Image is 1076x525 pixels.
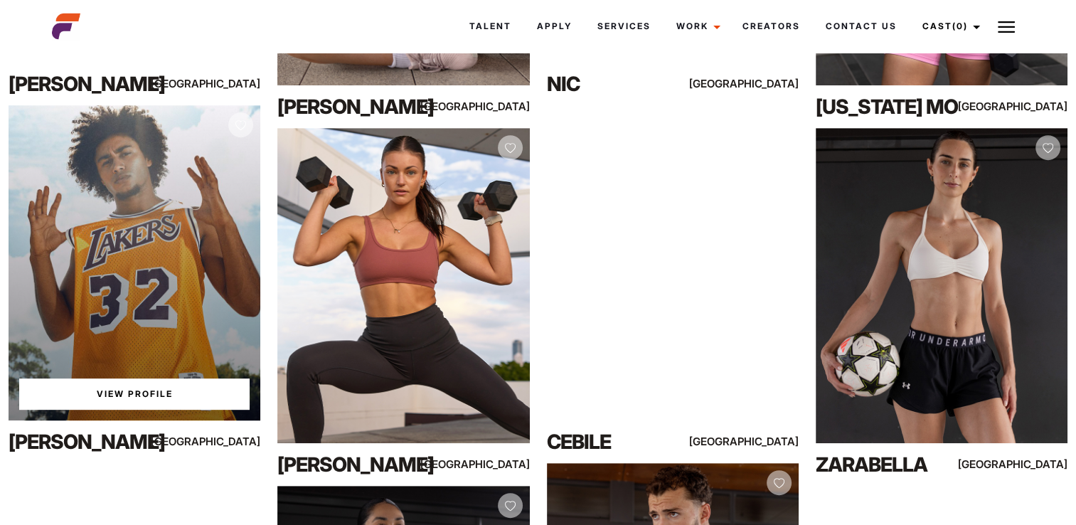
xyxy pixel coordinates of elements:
div: [PERSON_NAME] [9,428,160,456]
div: Zarabella [816,450,967,479]
a: Creators [729,7,812,46]
a: Talent [456,7,523,46]
div: [GEOGRAPHIC_DATA] [723,433,798,450]
a: Contact Us [812,7,909,46]
a: Cast(0) [909,7,989,46]
div: [PERSON_NAME] [277,450,429,479]
span: (0) [952,21,967,31]
img: cropped-aefm-brand-fav-22-square.png [52,12,80,41]
div: [GEOGRAPHIC_DATA] [185,433,260,450]
div: Nic [547,70,698,98]
div: Cebile [547,428,698,456]
a: Work [663,7,729,46]
a: Apply [523,7,584,46]
div: [GEOGRAPHIC_DATA] [723,75,798,92]
a: Services [584,7,663,46]
div: [GEOGRAPHIC_DATA] [992,455,1067,473]
div: [PERSON_NAME] [9,70,160,98]
img: Burger icon [998,18,1015,36]
div: [US_STATE] Mo [816,92,967,121]
div: [GEOGRAPHIC_DATA] [185,75,260,92]
div: [GEOGRAPHIC_DATA] [454,455,529,473]
div: [PERSON_NAME] [277,92,429,121]
div: [GEOGRAPHIC_DATA] [992,97,1067,115]
a: View Mark I'sProfile [19,378,250,410]
div: [GEOGRAPHIC_DATA] [454,97,529,115]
